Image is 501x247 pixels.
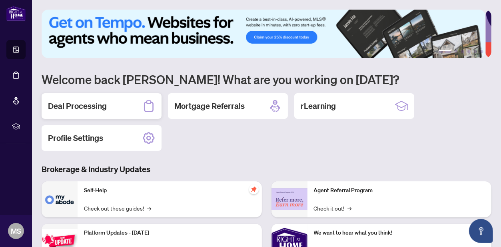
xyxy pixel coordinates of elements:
a: Check out these guides!→ [84,204,151,213]
p: We want to hear what you think! [314,229,485,237]
button: Open asap [469,219,493,243]
img: Slide 0 [42,10,485,58]
p: Agent Referral Program [314,186,485,195]
button: 4 [467,50,471,53]
button: 3 [461,50,464,53]
span: MS [11,225,21,237]
button: 1 [439,50,451,53]
a: Check it out!→ [314,204,352,213]
img: Self-Help [42,181,78,217]
span: → [348,204,352,213]
span: pushpin [249,185,259,194]
h2: rLearning [301,100,336,112]
img: logo [6,6,26,21]
img: Agent Referral Program [271,188,307,210]
h2: Profile Settings [48,133,103,144]
button: 2 [455,50,458,53]
p: Self-Help [84,186,255,195]
span: → [147,204,151,213]
button: 6 [480,50,483,53]
h2: Mortgage Referrals [174,100,245,112]
p: Platform Updates - [DATE] [84,229,255,237]
h3: Brokerage & Industry Updates [42,164,491,175]
h1: Welcome back [PERSON_NAME]! What are you working on [DATE]? [42,72,491,87]
h2: Deal Processing [48,100,107,112]
button: 5 [474,50,477,53]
